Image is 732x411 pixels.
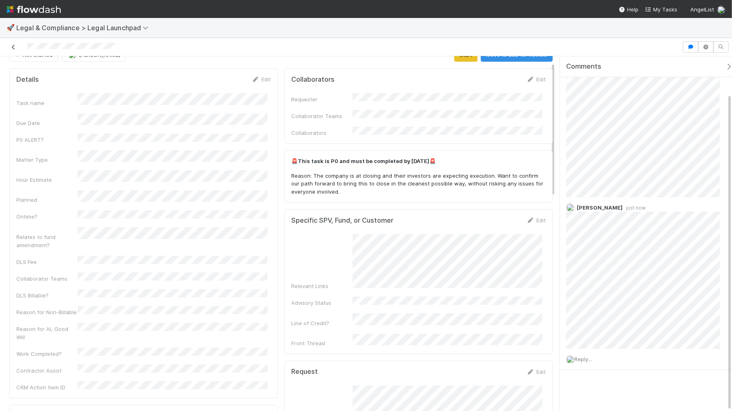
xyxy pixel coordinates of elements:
[16,119,78,127] div: Due Date
[291,129,353,137] div: Collaborators
[298,158,429,164] strong: This task is P0 and must be completed by [DATE]
[527,369,546,375] a: Edit
[16,76,39,84] h5: Details
[16,136,78,144] div: P0 ALERT?
[527,217,546,223] a: Edit
[16,233,78,249] div: Relates to fund amendment?
[645,6,677,13] span: My Tasks
[16,366,78,375] div: Contractor Assist
[291,282,353,290] div: Relevant Links
[16,325,78,341] div: Reason for AL Good Will
[291,76,335,84] h5: Collaborators
[16,99,78,107] div: Task name
[619,5,638,13] div: Help
[16,176,78,184] div: Hour Estimate
[717,6,725,14] img: avatar_2de93f86-b6c7-4495-bfe2-fb093354a53c.png
[291,217,393,225] h5: Specific SPV, Fund, or Customer
[16,308,78,316] div: Reason for Non-Billable
[566,63,601,71] span: Comments
[16,383,78,391] div: CRM Action Item ID
[16,212,78,221] div: Ontime?
[291,157,546,165] p: 🚨 🚨
[16,275,78,283] div: Collaborator Teams
[252,76,271,83] a: Edit
[577,204,623,211] span: [PERSON_NAME]
[623,205,646,211] span: just now
[291,339,353,347] div: Front Thread
[645,5,677,13] a: My Tasks
[291,172,546,196] p: Reason: The company is at closing and their investors are expecting execution. Want to confirm ou...
[291,112,353,120] div: Collaborator Teams
[16,350,78,358] div: Work Completed?
[566,203,574,212] img: avatar_2de93f86-b6c7-4495-bfe2-fb093354a53c.png
[291,319,353,327] div: Line of Credit?
[7,2,61,16] img: logo-inverted-e16ddd16eac7371096b0.svg
[7,24,15,31] span: 🚀
[566,355,574,364] img: avatar_2de93f86-b6c7-4495-bfe2-fb093354a53c.png
[16,24,152,32] span: Legal & Compliance > Legal Launchpad
[291,368,318,376] h5: Request
[527,76,546,83] a: Edit
[16,196,78,204] div: Planned
[690,6,714,13] span: AngelList
[291,95,353,103] div: Requester
[16,156,78,164] div: Matter Type
[16,258,78,266] div: DLS Fee
[291,299,353,307] div: Advisory Status
[574,356,592,362] span: Reply...
[16,291,78,299] div: DLS Billable?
